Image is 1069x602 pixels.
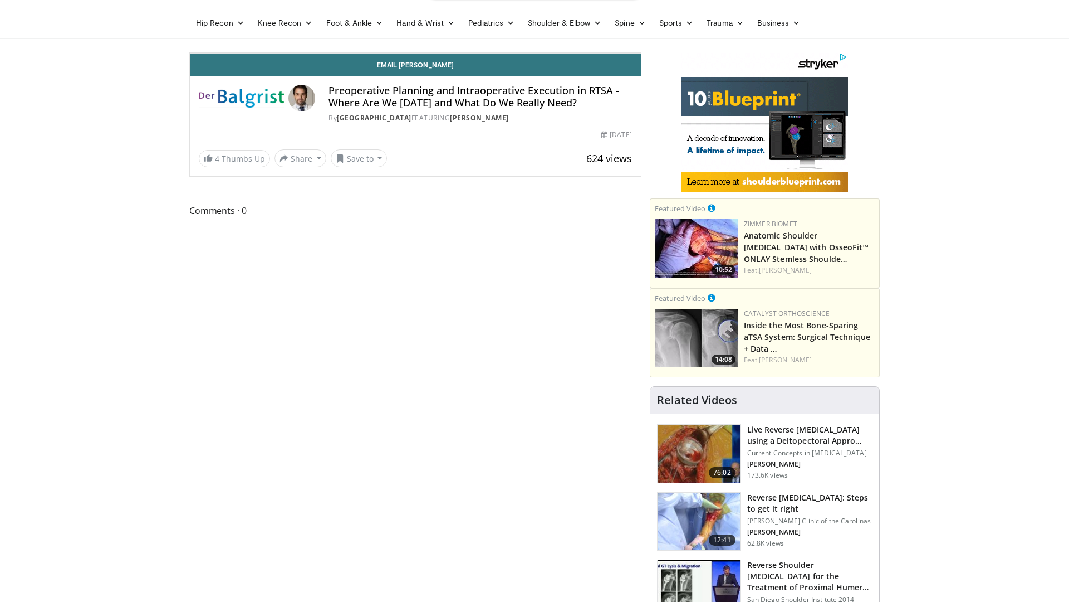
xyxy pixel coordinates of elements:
img: Avatar [288,85,315,111]
h3: Reverse [MEDICAL_DATA]: Steps to get it right [747,492,872,514]
a: 4 Thumbs Up [199,150,270,167]
a: Anatomic Shoulder [MEDICAL_DATA] with OsseoFit™ ONLAY Stemless Shoulde… [744,230,869,264]
a: Foot & Ankle [320,12,390,34]
img: 9f15458b-d013-4cfd-976d-a83a3859932f.150x105_q85_crop-smart_upscale.jpg [655,309,738,367]
p: [PERSON_NAME] [747,460,872,469]
a: Catalyst OrthoScience [744,309,830,318]
a: [PERSON_NAME] [450,113,509,123]
p: 173.6K views [747,471,788,480]
a: Trauma [700,12,751,34]
span: 12:41 [709,535,735,546]
p: [PERSON_NAME] Clinic of the Carolinas [747,517,872,526]
a: Sports [653,12,700,34]
a: 14:08 [655,309,738,367]
div: Feat. [744,265,875,275]
img: Balgrist University Hospital [199,85,284,111]
h4: Preoperative Planning and Intraoperative Execution in RTSA - Where Are We [DATE] and What Do We R... [328,85,631,109]
div: Feat. [744,355,875,365]
a: Knee Recon [251,12,320,34]
div: [DATE] [601,130,631,140]
a: Business [751,12,807,34]
img: 326034_0000_1.png.150x105_q85_crop-smart_upscale.jpg [658,493,740,551]
button: Save to [331,149,388,167]
p: Current Concepts in [MEDICAL_DATA] [747,449,872,458]
h3: Live Reverse [MEDICAL_DATA] using a Deltopectoral Appro… [747,424,872,446]
img: 684033_3.png.150x105_q85_crop-smart_upscale.jpg [658,425,740,483]
a: [PERSON_NAME] [759,265,812,275]
a: 10:52 [655,219,738,278]
a: 12:41 Reverse [MEDICAL_DATA]: Steps to get it right [PERSON_NAME] Clinic of the Carolinas [PERSON... [657,492,872,551]
span: 14:08 [712,355,735,365]
p: [PERSON_NAME] [747,528,872,537]
a: Inside the Most Bone-Sparing aTSA System: Surgical Technique + Data … [744,320,870,354]
a: Pediatrics [462,12,521,34]
small: Featured Video [655,293,705,303]
span: 624 views [586,152,632,165]
a: Shoulder & Elbow [521,12,608,34]
iframe: Advertisement [681,52,848,192]
button: Share [274,149,326,167]
span: 76:02 [709,467,735,478]
span: 10:52 [712,265,735,275]
a: Spine [608,12,652,34]
span: 4 [215,153,219,164]
a: [PERSON_NAME] [759,355,812,365]
a: 76:02 Live Reverse [MEDICAL_DATA] using a Deltopectoral Appro… Current Concepts in [MEDICAL_DATA]... [657,424,872,483]
a: Hand & Wrist [390,12,462,34]
a: [GEOGRAPHIC_DATA] [337,113,411,123]
h3: Reverse Shoulder [MEDICAL_DATA] for the Treatment of Proximal Humeral … [747,560,872,593]
a: Zimmer Biomet [744,219,797,229]
h4: Related Videos [657,394,737,407]
img: 68921608-6324-4888-87da-a4d0ad613160.150x105_q85_crop-smart_upscale.jpg [655,219,738,278]
div: By FEATURING [328,113,631,123]
span: Comments 0 [189,203,641,218]
small: Featured Video [655,203,705,213]
p: 62.8K views [747,539,784,548]
a: Email [PERSON_NAME] [190,54,641,76]
a: Hip Recon [189,12,251,34]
